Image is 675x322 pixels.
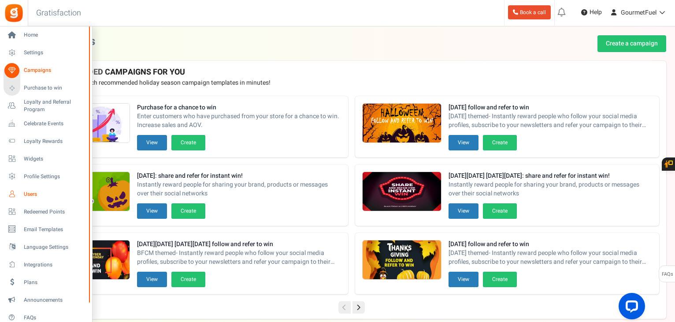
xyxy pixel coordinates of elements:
a: Plans [4,275,88,290]
span: Integrations [24,261,85,269]
span: Users [24,191,85,198]
span: Plans [24,279,85,286]
a: Loyalty Rewards [4,134,88,149]
span: FAQs [661,266,673,283]
strong: [DATE][DATE] [DATE][DATE]: share and refer for instant win! [449,172,653,180]
strong: [DATE] follow and refer to win [449,240,653,249]
a: Create a campaign [597,35,666,52]
a: Widgets [4,151,88,166]
a: Loyalty and Referral Program [4,98,88,113]
strong: [DATE] follow and refer to win [449,103,653,112]
span: Profile Settings [24,173,85,180]
a: Home [4,28,88,43]
span: Loyalty and Referral Program [24,98,88,113]
button: View [137,272,167,287]
button: Create [483,203,517,219]
strong: [DATE]: share and refer for instant win! [137,172,341,180]
button: Create [483,272,517,287]
p: Preview and launch recommended holiday season campaign templates in minutes! [44,79,659,87]
a: Settings [4,45,88,60]
a: Purchase to win [4,81,88,96]
button: Create [483,135,517,150]
span: Redeemed Points [24,208,85,216]
button: View [449,203,478,219]
span: Widgets [24,155,85,163]
span: Campaigns [24,67,85,74]
a: Announcements [4,292,88,307]
span: [DATE] themed- Instantly reward people who follow your social media profiles, subscribe to your n... [449,112,653,130]
button: View [449,135,478,150]
span: Settings [24,49,85,56]
span: BFCM themed- Instantly reward people who follow your social media profiles, subscribe to your new... [137,249,341,266]
a: Integrations [4,257,88,272]
button: Create [171,135,205,150]
a: Book a call [508,5,551,19]
span: [DATE] themed- Instantly reward people who follow your social media profiles, subscribe to your n... [449,249,653,266]
span: Enter customers who have purchased from your store for a chance to win. Increase sales and AOV. [137,112,341,130]
span: Language Settings [24,243,85,251]
img: Gratisfaction [4,3,24,23]
span: Celebrate Events [24,120,85,127]
button: View [137,203,167,219]
span: Instantly reward people for sharing your brand, products or messages over their social networks [137,180,341,198]
span: Announcements [24,296,85,304]
span: Home [24,31,85,39]
span: FAQs [24,314,85,322]
a: Campaigns [4,63,88,78]
h3: Gratisfaction [26,4,91,22]
a: Email Templates [4,222,88,237]
a: Celebrate Events [4,116,88,131]
span: Instantly reward people for sharing your brand, products or messages over their social networks [449,180,653,198]
span: Loyalty Rewards [24,138,85,145]
strong: Purchase for a chance to win [137,103,341,112]
span: GourmetFuel [621,8,656,17]
span: Help [587,8,602,17]
a: Users [4,187,88,202]
button: View [449,272,478,287]
a: Help [578,5,605,19]
img: Recommended Campaigns [363,104,441,143]
button: Create [171,272,205,287]
img: Recommended Campaigns [363,240,441,280]
a: Profile Settings [4,169,88,184]
button: View [137,135,167,150]
strong: [DATE][DATE] [DATE][DATE] follow and refer to win [137,240,341,249]
a: Redeemed Points [4,204,88,219]
span: Purchase to win [24,84,85,92]
button: Create [171,203,205,219]
h4: RECOMMENDED CAMPAIGNS FOR YOU [44,68,659,77]
span: Email Templates [24,226,85,233]
img: Recommended Campaigns [363,172,441,212]
a: Language Settings [4,240,88,255]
